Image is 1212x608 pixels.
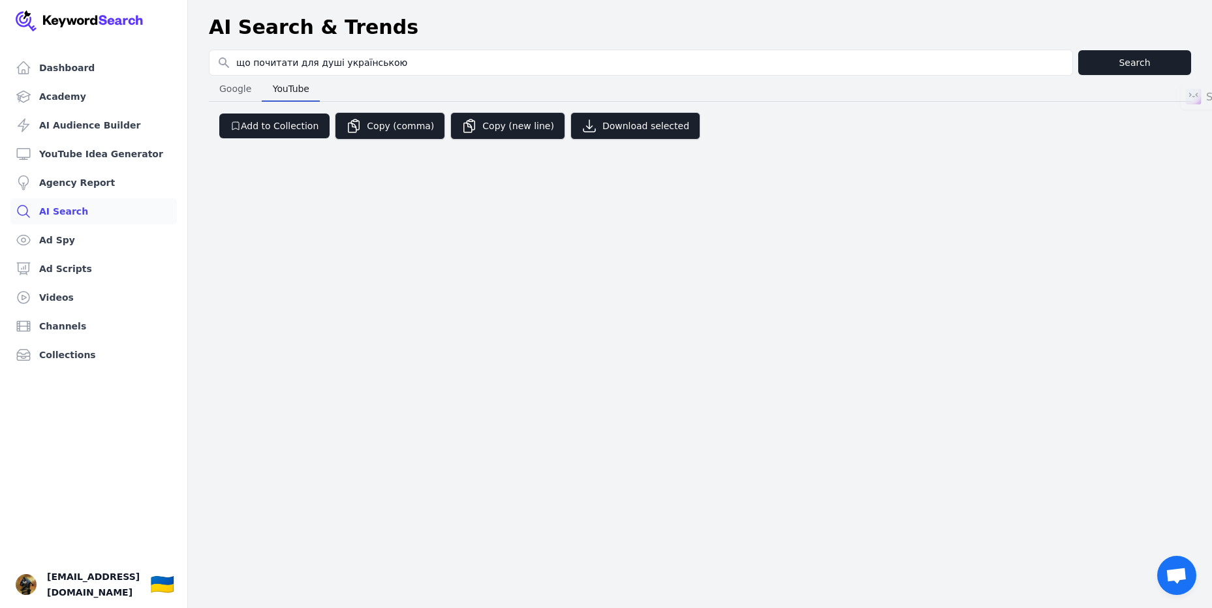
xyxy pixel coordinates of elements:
[10,141,177,167] a: YouTube Idea Generator
[10,170,177,196] a: Agency Report
[219,114,330,138] button: Add to Collection
[10,256,177,282] a: Ad Scripts
[47,569,140,600] span: [EMAIL_ADDRESS][DOMAIN_NAME]
[1157,556,1196,595] div: Відкритий чат
[150,571,174,598] button: 🇺🇦
[268,80,315,98] span: YouTube
[10,313,177,339] a: Channels
[1078,50,1191,75] button: Search
[214,80,256,98] span: Google
[150,573,174,596] div: 🇺🇦
[10,284,177,311] a: Videos
[10,84,177,110] a: Academy
[16,574,37,595] button: Open user button
[335,112,445,140] button: Copy (comma)
[210,50,1072,75] input: Search
[10,342,177,368] a: Collections
[10,112,177,138] a: AI Audience Builder
[16,10,144,31] img: Your Company
[570,112,700,140] button: Download selected
[10,198,177,224] a: AI Search
[10,55,177,81] a: Dashboard
[209,16,418,39] h1: AI Search & Trends
[450,112,565,140] button: Copy (new line)
[10,227,177,253] a: Ad Spy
